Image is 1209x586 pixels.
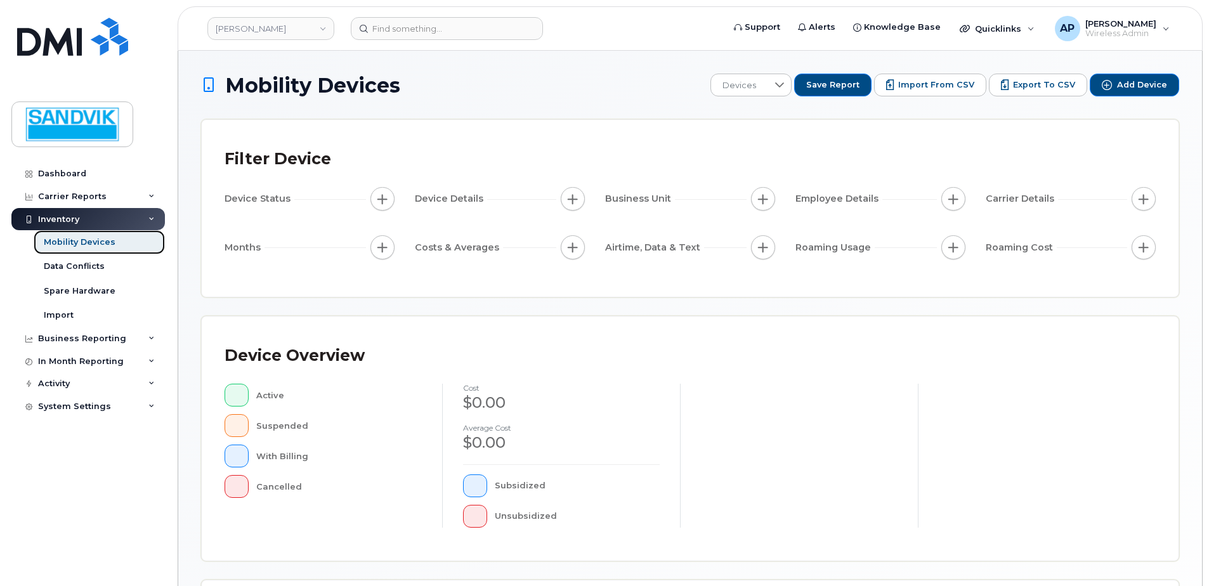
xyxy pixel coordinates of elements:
[225,241,265,254] span: Months
[1090,74,1179,96] button: Add Device
[1013,79,1075,91] span: Export to CSV
[605,241,704,254] span: Airtime, Data & Text
[415,192,487,205] span: Device Details
[986,192,1058,205] span: Carrier Details
[415,241,503,254] span: Costs & Averages
[986,241,1057,254] span: Roaming Cost
[495,474,660,497] div: Subsidized
[256,475,422,498] div: Cancelled
[605,192,675,205] span: Business Unit
[874,74,986,96] button: Import from CSV
[463,384,660,392] h4: cost
[806,79,859,91] span: Save Report
[795,241,875,254] span: Roaming Usage
[794,74,872,96] button: Save Report
[495,505,660,528] div: Unsubsidized
[463,424,660,432] h4: Average cost
[225,192,294,205] span: Device Status
[898,79,974,91] span: Import from CSV
[256,414,422,437] div: Suspended
[1117,79,1167,91] span: Add Device
[795,192,882,205] span: Employee Details
[225,143,331,176] div: Filter Device
[463,392,660,413] div: $0.00
[463,432,660,453] div: $0.00
[989,74,1087,96] button: Export to CSV
[711,74,768,97] span: Devices
[256,384,422,407] div: Active
[225,339,365,372] div: Device Overview
[225,74,400,96] span: Mobility Devices
[256,445,422,467] div: With Billing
